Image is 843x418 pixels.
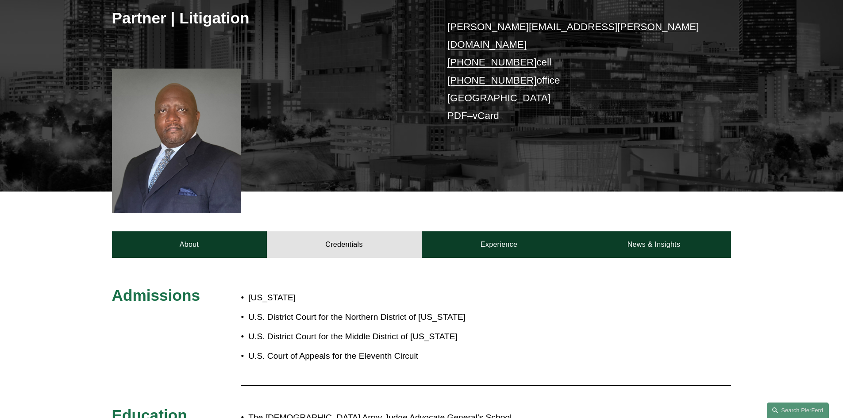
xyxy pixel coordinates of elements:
a: [PHONE_NUMBER] [447,57,537,68]
p: [US_STATE] [248,290,499,306]
p: U.S. District Court for the Northern District of [US_STATE] [248,310,499,325]
a: Experience [422,231,577,258]
p: cell office [GEOGRAPHIC_DATA] – [447,18,705,125]
a: [PERSON_NAME][EMAIL_ADDRESS][PERSON_NAME][DOMAIN_NAME] [447,21,699,50]
a: About [112,231,267,258]
a: PDF [447,110,467,121]
p: U.S. Court of Appeals for the Eleventh Circuit [248,349,499,364]
a: Search this site [767,403,829,418]
a: vCard [473,110,499,121]
h3: Partner | Litigation [112,8,370,28]
a: News & Insights [576,231,731,258]
a: Credentials [267,231,422,258]
p: U.S. District Court for the Middle District of [US_STATE] [248,329,499,345]
a: [PHONE_NUMBER] [447,75,537,86]
span: Admissions [112,287,200,304]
